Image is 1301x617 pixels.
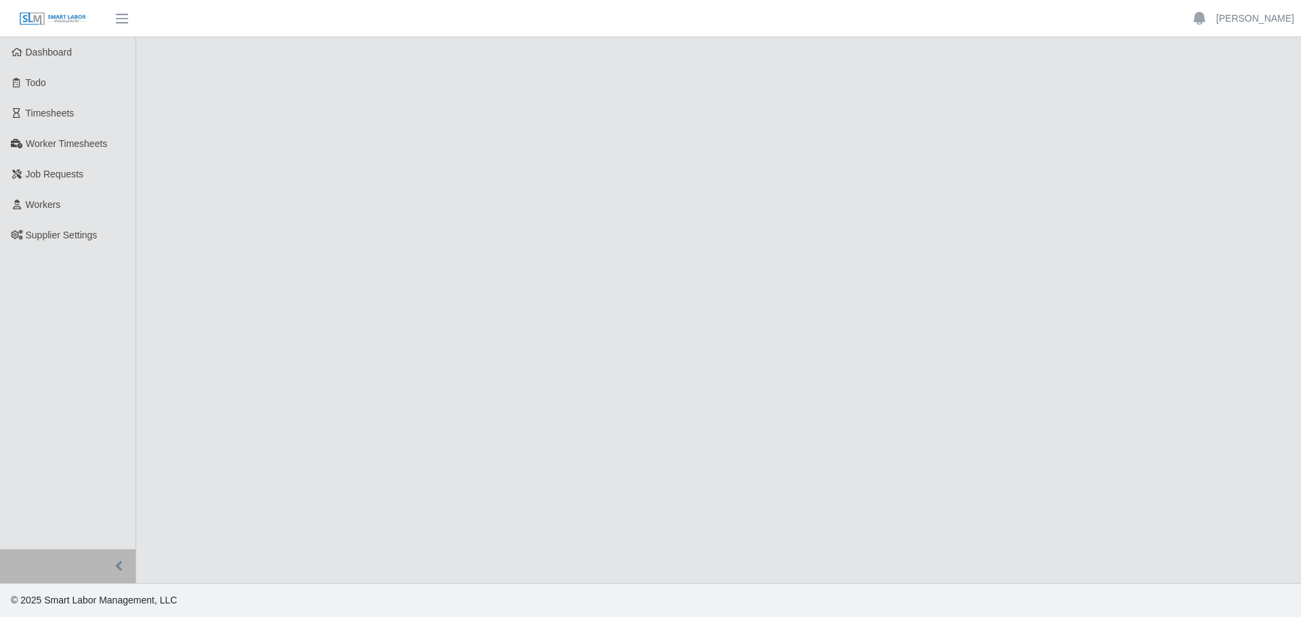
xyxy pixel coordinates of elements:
[11,595,177,605] span: © 2025 Smart Labor Management, LLC
[26,199,61,210] span: Workers
[26,138,107,149] span: Worker Timesheets
[19,12,87,26] img: SLM Logo
[26,230,98,240] span: Supplier Settings
[26,169,84,179] span: Job Requests
[26,47,73,58] span: Dashboard
[26,77,46,88] span: Todo
[26,108,75,119] span: Timesheets
[1216,12,1294,26] a: [PERSON_NAME]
